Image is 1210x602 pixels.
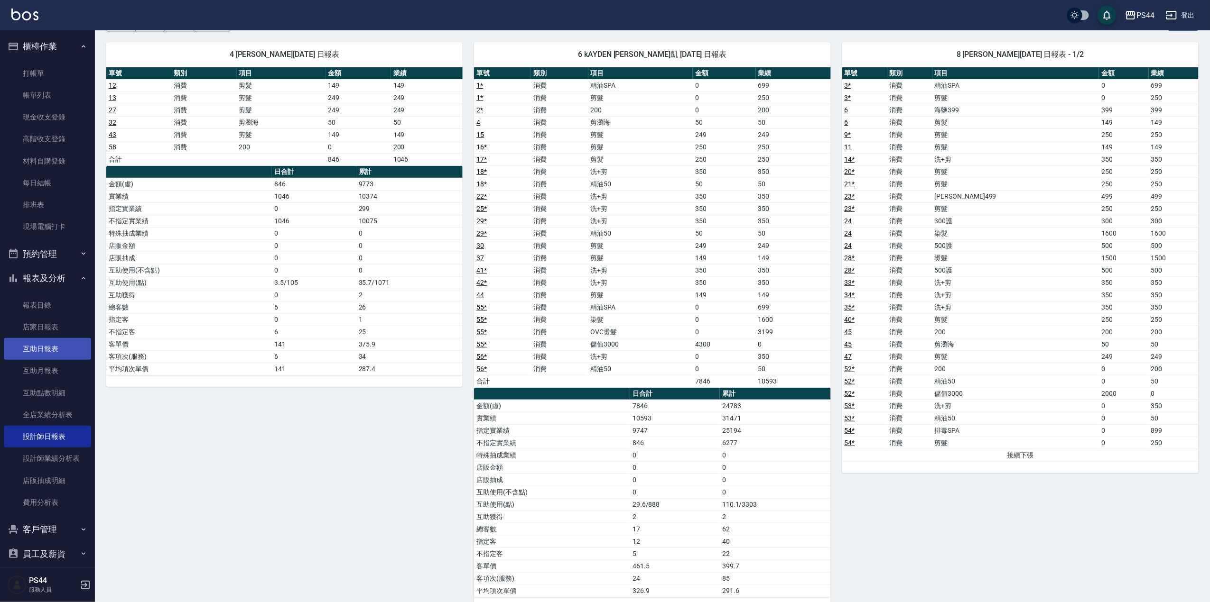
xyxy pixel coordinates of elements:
[4,216,91,237] a: 現場電腦打卡
[932,91,1099,104] td: 剪髮
[932,165,1099,178] td: 剪髮
[588,215,693,227] td: 洗+剪
[887,252,932,264] td: 消費
[326,116,391,128] td: 50
[887,67,932,80] th: 類別
[1099,153,1149,165] td: 350
[356,289,463,301] td: 2
[531,67,588,80] th: 類別
[237,116,326,128] td: 剪瀏海
[272,289,356,301] td: 0
[272,313,356,326] td: 0
[326,128,391,141] td: 149
[932,67,1099,80] th: 項目
[1099,178,1149,190] td: 250
[693,215,755,227] td: 350
[1149,116,1199,128] td: 149
[1149,128,1199,141] td: 250
[932,128,1099,141] td: 剪髮
[693,141,755,153] td: 250
[109,94,116,101] a: 13
[106,67,171,80] th: 單號
[845,229,852,237] a: 24
[4,294,91,316] a: 報表目錄
[356,227,463,239] td: 0
[887,153,932,165] td: 消費
[1099,239,1149,252] td: 500
[932,289,1099,301] td: 洗+剪
[531,313,588,326] td: 消費
[531,178,588,190] td: 消費
[932,153,1099,165] td: 洗+剪
[109,143,116,151] a: 58
[1162,7,1199,24] button: 登出
[171,128,236,141] td: 消費
[845,106,848,114] a: 6
[887,165,932,178] td: 消費
[272,264,356,276] td: 0
[932,141,1099,153] td: 剪髮
[1099,141,1149,153] td: 149
[272,215,356,227] td: 1046
[845,242,852,249] a: 24
[272,178,356,190] td: 846
[1098,6,1117,25] button: save
[842,67,1199,462] table: a dense table
[356,276,463,289] td: 35.7/1071
[887,276,932,289] td: 消費
[272,202,356,215] td: 0
[1099,289,1149,301] td: 350
[693,301,755,313] td: 0
[237,128,326,141] td: 剪髮
[756,91,831,104] td: 250
[4,150,91,172] a: 材料自購登錄
[29,585,77,594] p: 服務人員
[106,190,272,202] td: 實業績
[932,252,1099,264] td: 燙髮
[932,178,1099,190] td: 剪髮
[1149,178,1199,190] td: 250
[1121,6,1158,25] button: PS44
[588,313,693,326] td: 染髮
[531,202,588,215] td: 消費
[531,227,588,239] td: 消費
[531,190,588,202] td: 消費
[326,79,391,91] td: 149
[932,116,1099,128] td: 剪髮
[887,79,932,91] td: 消費
[476,119,480,126] a: 4
[272,227,356,239] td: 0
[1149,313,1199,326] td: 250
[4,470,91,492] a: 店販抽成明細
[756,165,831,178] td: 350
[237,141,326,153] td: 200
[887,313,932,326] td: 消費
[4,316,91,338] a: 店家日報表
[588,276,693,289] td: 洗+剪
[356,190,463,202] td: 10374
[693,165,755,178] td: 350
[756,178,831,190] td: 50
[391,67,463,80] th: 業績
[693,116,755,128] td: 50
[1099,67,1149,80] th: 金額
[756,313,831,326] td: 1600
[1099,116,1149,128] td: 149
[887,301,932,313] td: 消費
[106,178,272,190] td: 金額(虛)
[4,360,91,382] a: 互助月報表
[693,153,755,165] td: 250
[4,566,91,591] button: 商品管理
[842,67,887,80] th: 單號
[756,301,831,313] td: 699
[272,252,356,264] td: 0
[4,128,91,150] a: 高階收支登錄
[531,289,588,301] td: 消費
[1099,276,1149,289] td: 350
[756,202,831,215] td: 350
[1099,165,1149,178] td: 250
[272,190,356,202] td: 1046
[1149,289,1199,301] td: 350
[118,50,451,59] span: 4 [PERSON_NAME][DATE] 日報表
[1149,91,1199,104] td: 250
